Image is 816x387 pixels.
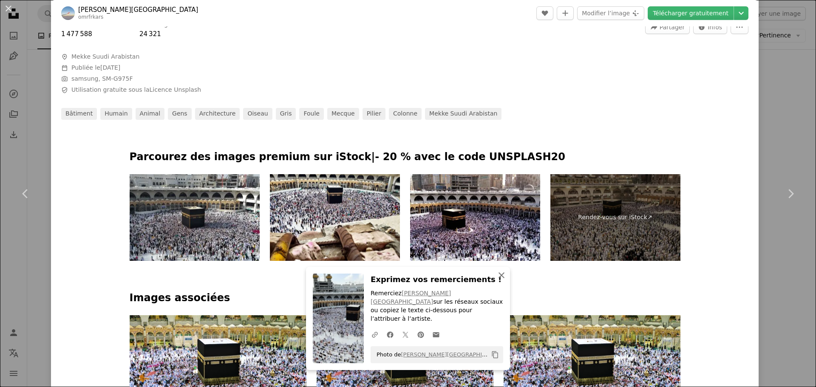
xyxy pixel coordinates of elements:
[731,20,748,34] button: Plus d’actions
[71,75,133,83] button: samsung, SM-G975F
[372,348,488,362] span: Photo de sur
[389,108,422,120] a: colonne
[488,347,502,362] button: Copier dans le presse-papier
[425,108,501,120] a: Mekke Suudi Arabistan
[130,370,306,378] a: personnes dans le stade pendant la journée
[195,108,240,120] a: architecture
[693,20,727,34] button: Statistiques de cette image
[504,370,680,378] a: personnes dans le stade pendant la journée
[401,351,505,358] a: [PERSON_NAME][GEOGRAPHIC_DATA]
[536,6,553,20] button: J’aime
[130,291,680,305] h4: Images associées
[317,370,493,378] a: personnes dans le stade pendant la journée
[61,6,75,20] img: Accéder au profil de Ömer F. Arslan
[645,20,690,34] button: Partager cette image
[270,174,400,261] img: Tawaf sur Ka’ba
[577,6,644,20] button: Modifier l’image
[61,108,97,120] a: bâtiment
[648,6,734,20] a: Télécharger gratuitement
[139,30,161,38] span: 24 321
[371,289,503,323] p: Remerciez sur les réseaux sociaux ou copiez le texte ci-dessous pour l’attribuer à l’artiste.
[371,274,503,286] h3: Exprimez vos remerciements !
[243,108,272,120] a: oiseau
[557,6,574,20] button: Ajouter à la collection
[299,108,324,120] a: foule
[276,108,296,120] a: gris
[428,326,444,343] a: Partager par mail
[413,326,428,343] a: Partagez-lePinterest
[136,108,164,120] a: animal
[708,21,722,34] span: Infos
[371,290,451,305] a: [PERSON_NAME][GEOGRAPHIC_DATA]
[398,326,413,343] a: Partagez-leTwitter
[734,6,748,20] button: Choisissez la taille de téléchargement
[71,53,139,61] span: Mekke Suudi Arabistan
[382,326,398,343] a: Partagez-leFacebook
[168,108,192,120] a: gens
[130,174,260,261] img: La Mecque avant la pandémie
[130,150,680,164] p: Parcourez des images premium sur iStock | - 20 % avec le code UNSPLASH20
[660,21,685,34] span: Partager
[61,30,92,38] span: 1 477 588
[78,14,103,20] a: omrfrkars
[78,6,198,14] a: [PERSON_NAME][GEOGRAPHIC_DATA]
[100,108,132,120] a: humain
[71,64,120,71] span: Publiée le
[100,64,120,71] time: 22 mai 2020 à 01:50:26 UTC+1
[765,153,816,234] a: Suivant
[363,108,385,120] a: pilier
[71,86,201,94] span: Utilisation gratuite sous la
[327,108,359,120] a: Mecque
[410,174,540,261] img: La sainte Ka’bah
[150,86,201,93] a: Licence Unsplash
[550,174,680,261] a: Rendez-vous sur iStock↗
